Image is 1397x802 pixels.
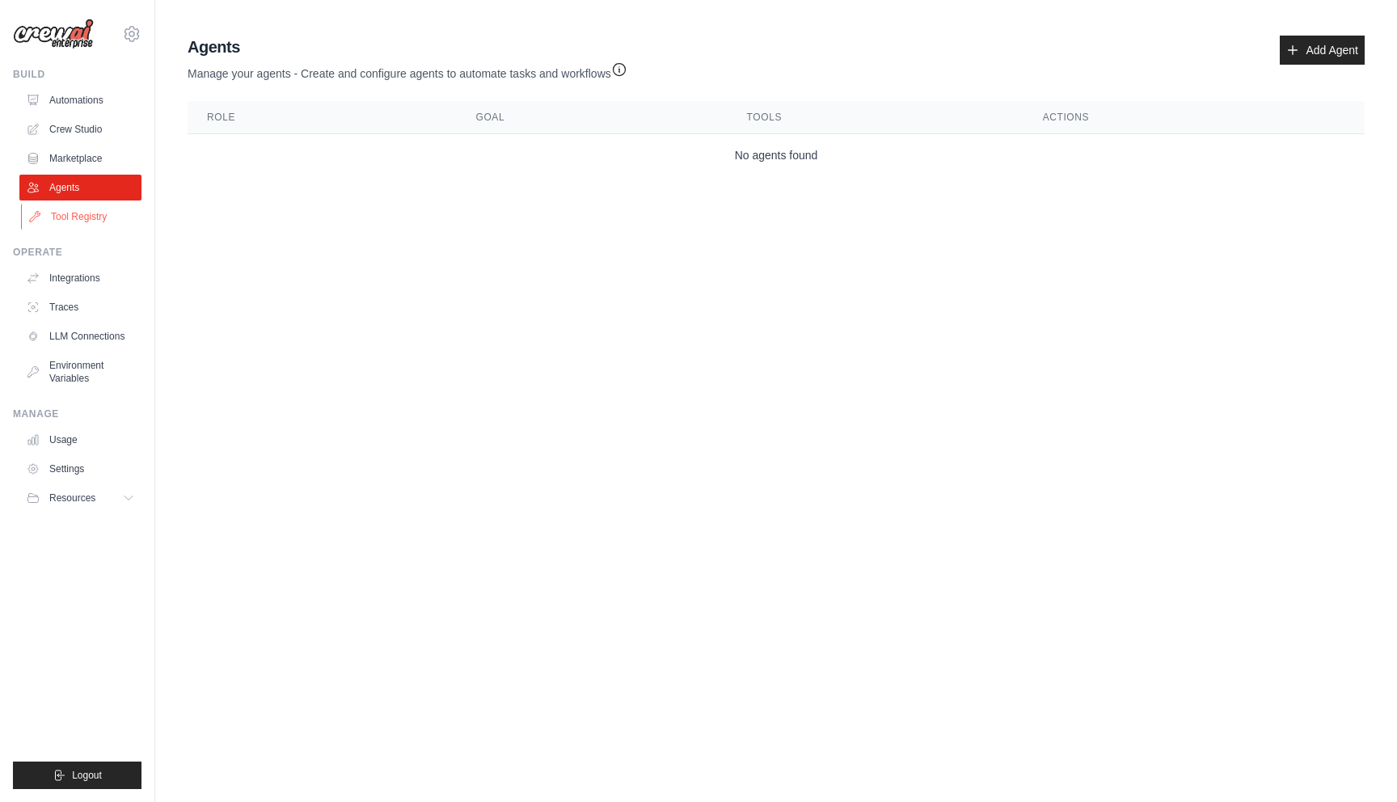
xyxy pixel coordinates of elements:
[13,762,141,789] button: Logout
[19,87,141,113] a: Automations
[21,204,143,230] a: Tool Registry
[1023,101,1365,134] th: Actions
[19,175,141,200] a: Agents
[728,101,1023,134] th: Tools
[19,265,141,291] a: Integrations
[72,769,102,782] span: Logout
[13,68,141,81] div: Build
[19,485,141,511] button: Resources
[1280,36,1365,65] a: Add Agent
[19,116,141,142] a: Crew Studio
[49,492,95,504] span: Resources
[13,246,141,259] div: Operate
[19,323,141,349] a: LLM Connections
[456,101,727,134] th: Goal
[188,36,627,58] h2: Agents
[19,456,141,482] a: Settings
[188,134,1365,177] td: No agents found
[19,352,141,391] a: Environment Variables
[19,146,141,171] a: Marketplace
[13,407,141,420] div: Manage
[19,294,141,320] a: Traces
[188,101,456,134] th: Role
[19,427,141,453] a: Usage
[13,19,94,49] img: Logo
[188,58,627,82] p: Manage your agents - Create and configure agents to automate tasks and workflows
